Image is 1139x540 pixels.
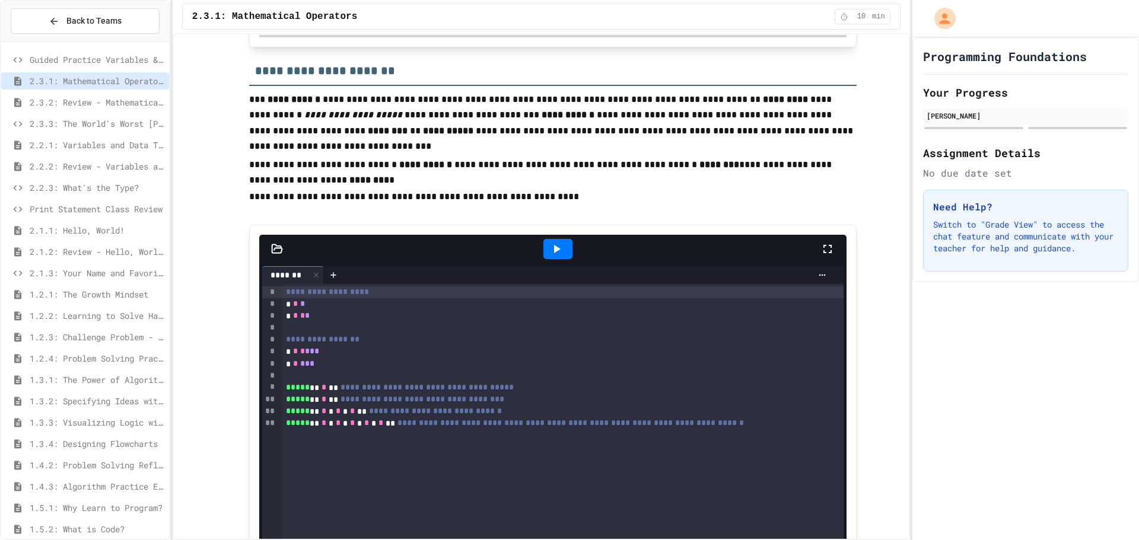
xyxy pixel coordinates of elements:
[30,480,164,493] span: 1.4.3: Algorithm Practice Exercises
[30,139,164,151] span: 2.2.1: Variables and Data Types
[30,53,164,66] span: Guided Practice Variables & Data Types
[852,12,871,21] span: 10
[30,309,164,322] span: 1.2.2: Learning to Solve Hard Problems
[30,267,164,279] span: 2.1.3: Your Name and Favorite Movie
[30,96,164,108] span: 2.3.2: Review - Mathematical Operators
[11,8,160,34] button: Back to Teams
[30,245,164,258] span: 2.1.2: Review - Hello, World!
[30,75,164,87] span: 2.3.1: Mathematical Operators
[30,523,164,535] span: 1.5.2: What is Code?
[922,5,959,32] div: My Account
[933,219,1118,254] p: Switch to "Grade View" to access the chat feature and communicate with your teacher for help and ...
[923,84,1128,101] h2: Your Progress
[30,224,164,237] span: 2.1.1: Hello, World!
[30,181,164,194] span: 2.2.3: What's the Type?
[30,395,164,407] span: 1.3.2: Specifying Ideas with Pseudocode
[30,437,164,450] span: 1.3.4: Designing Flowcharts
[192,9,357,24] span: 2.3.1: Mathematical Operators
[30,331,164,343] span: 1.2.3: Challenge Problem - The Bridge
[933,200,1118,214] h3: Need Help?
[923,166,1128,180] div: No due date set
[927,110,1125,121] div: [PERSON_NAME]
[30,288,164,301] span: 1.2.1: The Growth Mindset
[66,15,122,27] span: Back to Teams
[30,459,164,471] span: 1.4.2: Problem Solving Reflection
[872,12,885,21] span: min
[30,373,164,386] span: 1.3.1: The Power of Algorithms
[30,501,164,514] span: 1.5.1: Why Learn to Program?
[923,48,1087,65] h1: Programming Foundations
[30,416,164,429] span: 1.3.3: Visualizing Logic with Flowcharts
[30,352,164,365] span: 1.2.4: Problem Solving Practice
[30,117,164,130] span: 2.3.3: The World's Worst [PERSON_NAME] Market
[30,203,164,215] span: Print Statement Class Review
[923,145,1128,161] h2: Assignment Details
[30,160,164,172] span: 2.2.2: Review - Variables and Data Types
